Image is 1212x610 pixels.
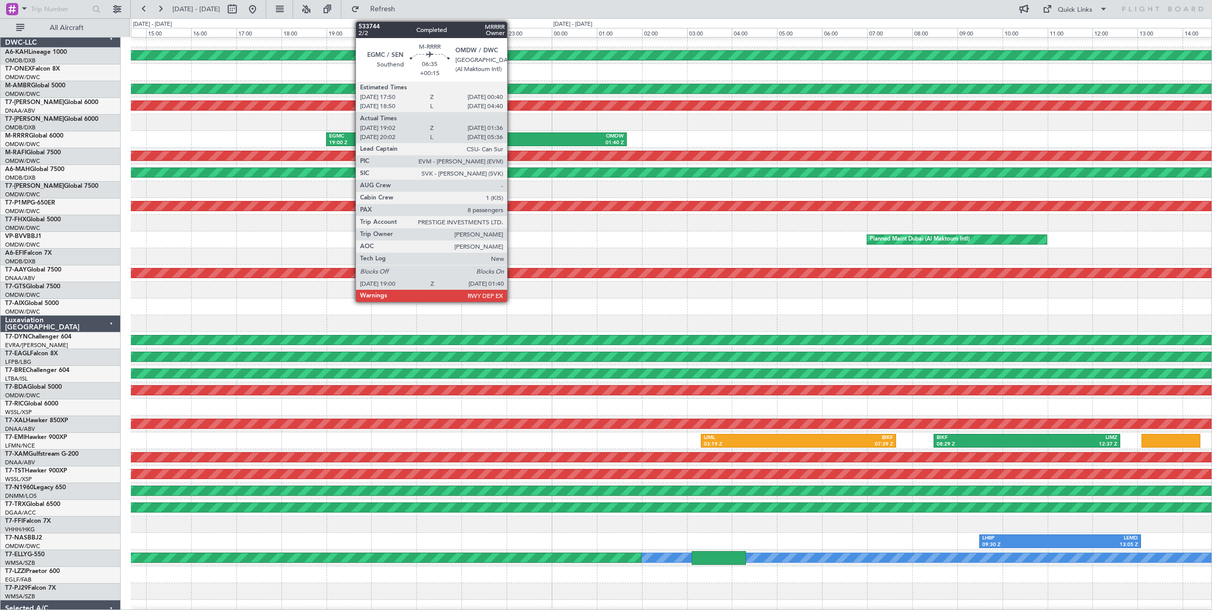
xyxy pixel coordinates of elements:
[5,241,40,249] a: OMDW/DWC
[133,20,172,29] div: [DATE] - [DATE]
[5,543,40,550] a: OMDW/DWC
[5,434,25,440] span: T7-EMI
[5,526,35,533] a: VHHH/HKG
[5,501,60,507] a: T7-TRXGlobal 6500
[1058,5,1092,15] div: Quick Links
[1137,28,1183,37] div: 13:00
[5,291,40,299] a: OMDW/DWC
[461,28,507,37] div: 22:00
[5,367,69,374] a: T7-BREChallenger 604
[5,157,40,165] a: OMDW/DWC
[5,83,65,89] a: M-AMBRGlobal 5000
[5,552,27,558] span: T7-ELLY
[5,150,26,156] span: M-RAFI
[5,418,68,424] a: T7-XALHawker 850XP
[5,509,36,517] a: DGAA/ACC
[5,217,61,223] a: T7-FHXGlobal 5000
[5,334,28,340] span: T7-DYN
[704,434,799,442] div: LIML
[912,28,957,37] div: 08:00
[5,459,35,466] a: DNAA/ABV
[476,133,623,140] div: OMDW
[5,576,31,584] a: EGLF/FAB
[415,223,459,230] div: 20:55 Z
[687,28,732,37] div: 03:00
[867,28,912,37] div: 07:00
[5,401,24,407] span: T7-RIC
[5,250,52,256] a: A6-EFIFalcon 7X
[507,28,552,37] div: 23:00
[799,441,894,448] div: 07:39 Z
[5,501,26,507] span: T7-TRX
[5,224,40,232] a: OMDW/DWC
[5,593,35,600] a: WMSA/SZB
[5,518,51,524] a: T7-FFIFalcon 7X
[5,434,67,440] a: T7-EMIHawker 900XP
[1092,28,1137,37] div: 12:00
[5,300,59,307] a: T7-AIXGlobal 5000
[5,133,29,139] span: M-RRRR
[5,208,40,215] a: OMDW/DWC
[937,434,1027,442] div: BIKF
[5,83,31,89] span: M-AMBR
[5,267,61,273] a: T7-AAYGlobal 7500
[5,166,30,173] span: A6-MAH
[415,217,459,224] div: KEQY
[5,425,35,433] a: DNAA/ABV
[236,28,281,37] div: 17:00
[1027,434,1117,442] div: LIMZ
[5,233,27,240] span: VP-BVV
[5,308,40,316] a: OMDW/DWC
[459,217,504,224] div: KBED
[1027,441,1117,448] div: 12:37 Z
[172,5,220,14] span: [DATE] - [DATE]
[5,66,32,72] span: T7-ONEX
[5,66,60,72] a: T7-ONEXFalcon 8X
[5,250,24,256] span: A6-EFI
[5,492,37,500] a: DNMM/LOS
[5,133,63,139] a: M-RRRRGlobal 6000
[5,275,35,282] a: DNAA/ABV
[5,485,66,491] a: T7-N1960Legacy 650
[329,133,476,140] div: EGMC
[5,392,40,399] a: OMDW/DWC
[5,559,35,567] a: WMSA/SZB
[5,49,67,55] a: A6-KAHLineage 1000
[5,384,62,390] a: T7-BDAGlobal 5000
[31,2,89,17] input: Trip Number
[329,140,476,147] div: 19:00 Z
[26,24,107,31] span: All Aircraft
[476,140,623,147] div: 01:40 Z
[5,535,42,541] a: T7-NASBBJ2
[146,28,191,37] div: 15:00
[5,476,32,483] a: WSSL/XSP
[5,116,64,122] span: T7-[PERSON_NAME]
[553,20,592,29] div: [DATE] - [DATE]
[5,124,35,131] a: OMDB/DXB
[1048,28,1093,37] div: 11:00
[1060,535,1138,542] div: LEMD
[5,107,35,115] a: DNAA/ABV
[5,568,26,574] span: T7-LZZI
[5,585,56,591] a: T7-PJ29Falcon 7X
[191,28,236,37] div: 16:00
[281,28,327,37] div: 18:00
[5,552,45,558] a: T7-ELLYG-550
[5,358,31,366] a: LFPB/LBG
[1003,28,1048,37] div: 10:00
[5,518,23,524] span: T7-FFI
[5,267,27,273] span: T7-AAY
[5,74,40,81] a: OMDW/DWC
[5,367,26,374] span: T7-BRE
[5,183,64,189] span: T7-[PERSON_NAME]
[5,284,60,290] a: T7-GTSGlobal 7500
[5,116,98,122] a: T7-[PERSON_NAME]Global 6000
[5,384,27,390] span: T7-BDA
[5,90,40,98] a: OMDW/DWC
[957,28,1003,37] div: 09:00
[597,28,642,37] div: 01:00
[5,217,26,223] span: T7-FHX
[5,233,42,240] a: VP-BVVBBJ1
[5,418,26,424] span: T7-XAL
[362,6,404,13] span: Refresh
